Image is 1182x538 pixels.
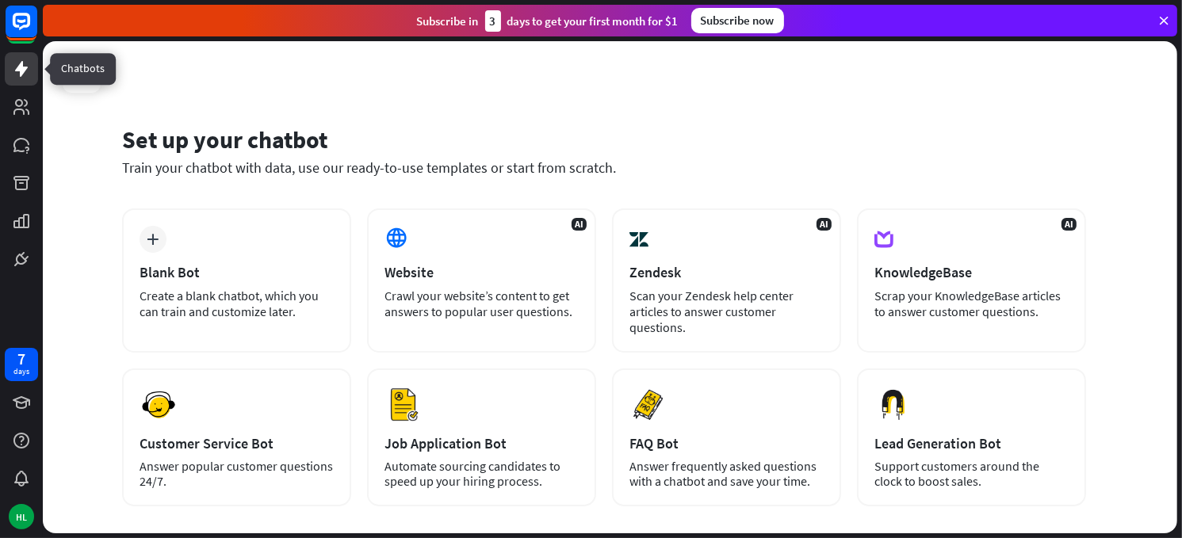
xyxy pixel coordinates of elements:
[140,434,334,452] div: Customer Service Bot
[122,158,1086,177] div: Train your chatbot with data, use our ready-to-use templates or start from scratch.
[147,234,159,245] i: plus
[384,263,579,281] div: Website
[1062,218,1077,231] span: AI
[874,263,1069,281] div: KnowledgeBase
[140,288,334,319] div: Create a blank chatbot, which you can train and customize later.
[629,288,824,335] div: Scan your Zendesk help center articles to answer customer questions.
[13,366,29,377] div: days
[629,459,824,489] div: Answer frequently asked questions with a chatbot and save your time.
[17,352,25,366] div: 7
[572,218,587,231] span: AI
[629,263,824,281] div: Zendesk
[629,434,824,452] div: FAQ Bot
[874,434,1069,452] div: Lead Generation Bot
[874,288,1069,319] div: Scrap your KnowledgeBase articles to answer customer questions.
[9,504,34,529] div: HL
[13,6,60,54] button: Open LiveChat chat widget
[485,10,501,32] div: 3
[874,459,1069,489] div: Support customers around the clock to boost sales.
[817,218,832,231] span: AI
[140,263,334,281] div: Blank Bot
[417,10,679,32] div: Subscribe in days to get your first month for $1
[122,124,1086,155] div: Set up your chatbot
[384,459,579,489] div: Automate sourcing candidates to speed up your hiring process.
[140,459,334,489] div: Answer popular customer questions 24/7.
[384,434,579,452] div: Job Application Bot
[384,288,579,319] div: Crawl your website’s content to get answers to popular user questions.
[5,348,38,381] a: 7 days
[691,8,784,33] div: Subscribe now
